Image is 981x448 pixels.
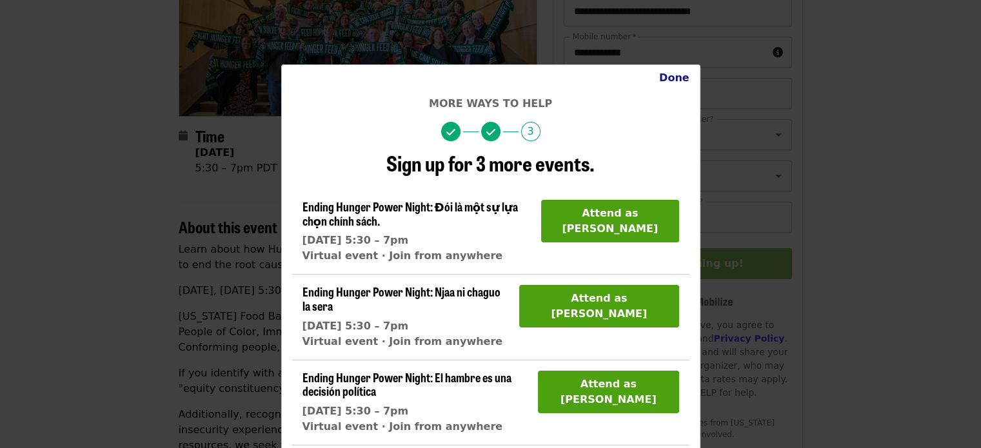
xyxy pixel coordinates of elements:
div: Virtual event · Join from anywhere [302,334,510,349]
a: Ending Hunger Power Night: Njaa ni chaguo la sera[DATE] 5:30 – 7pmVirtual event · Join from anywhere [302,285,510,349]
div: [DATE] 5:30 – 7pm [302,404,528,419]
div: Virtual event · Join from anywhere [302,248,531,264]
button: Attend as [PERSON_NAME] [519,285,679,327]
div: Virtual event · Join from anywhere [302,419,528,434]
i: check icon [446,126,455,139]
span: Sign up for 3 more events. [386,148,595,178]
span: 3 [521,122,540,141]
div: [DATE] 5:30 – 7pm [302,233,531,248]
button: Close [649,65,700,91]
div: [DATE] 5:30 – 7pm [302,318,510,334]
span: More ways to help [429,97,552,110]
span: Ending Hunger Power Night: Njaa ni chaguo la sera [302,283,500,314]
i: check icon [486,126,495,139]
button: Attend as [PERSON_NAME] [541,200,679,242]
span: Ending Hunger Power Night: Đói là một sự lựa chọn chính sách. [302,198,518,229]
span: Ending Hunger Power Night: El hambre es una decisión política [302,369,511,400]
button: Attend as [PERSON_NAME] [538,371,679,413]
a: Ending Hunger Power Night: El hambre es una decisión política[DATE] 5:30 – 7pmVirtual event · Joi... [302,371,528,434]
a: Ending Hunger Power Night: Đói là một sự lựa chọn chính sách.[DATE] 5:30 – 7pmVirtual event · Joi... [302,200,531,264]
